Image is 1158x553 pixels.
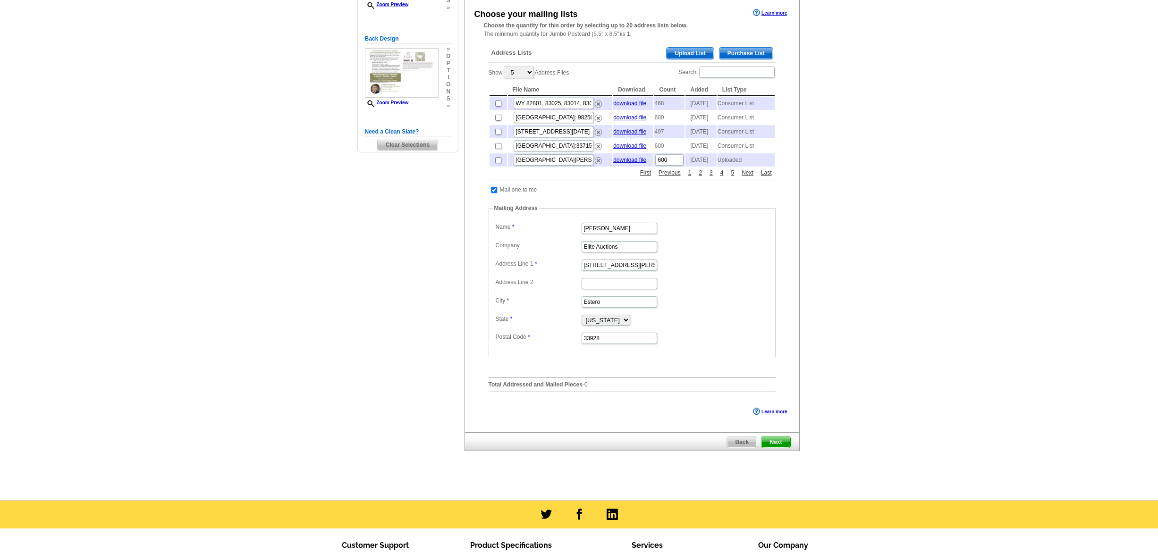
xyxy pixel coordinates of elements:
a: Remove this list [595,113,602,119]
div: The minimum quantity for Jumbo Postcard (5.5" x 8.5")is 1. [465,21,799,38]
a: Remove this list [595,141,602,148]
label: Postal Code [496,333,581,341]
img: delete.png [595,157,602,164]
span: Customer Support [342,541,409,550]
td: Mail one to me [499,185,538,194]
div: Choose your mailing lists [474,8,578,21]
a: Next [739,168,756,177]
label: Search: [678,66,775,79]
a: download file [613,114,646,121]
td: [DATE] [685,153,716,167]
span: t [446,67,450,74]
span: » [446,4,450,11]
span: Product Specifications [470,541,552,550]
span: o [446,81,450,88]
span: i [446,74,450,81]
a: Previous [656,168,683,177]
span: o [446,53,450,60]
legend: Mailing Address [493,204,539,212]
td: Consumer List [718,125,775,138]
a: Zoom Preview [365,100,409,105]
span: p [446,60,450,67]
td: 600 [654,111,685,124]
label: Show Address Files [489,66,569,79]
span: 0 [584,381,588,388]
td: [DATE] [685,97,716,110]
h5: Need a Clean Slate? [365,127,451,136]
strong: Total Addressed and Mailed Pieces [489,381,583,388]
a: Learn more [753,408,787,415]
a: download file [613,100,646,107]
span: Back [727,436,757,448]
a: Learn more [753,9,787,17]
span: Services [632,541,663,550]
img: delete.png [595,143,602,150]
a: download file [613,142,646,149]
a: Zoom Preview [365,2,409,7]
td: [DATE] [685,125,716,138]
span: » [446,102,450,109]
label: City [496,296,581,305]
th: List Type [718,84,775,96]
div: - [484,40,780,400]
a: 3 [707,168,715,177]
a: download file [613,157,646,163]
span: Clear Selections [378,139,438,151]
strong: Choose the quantity for this order by selecting up to 20 address lists below. [484,22,688,29]
td: Uploaded [718,153,775,167]
td: Consumer List [718,139,775,152]
a: Remove this list [595,155,602,162]
iframe: LiveChat chat widget [969,334,1158,553]
td: 468 [654,97,685,110]
th: File Name [508,84,613,96]
img: delete.png [595,101,602,108]
td: 600 [654,139,685,152]
th: Download [613,84,653,96]
a: First [638,168,653,177]
img: delete.png [595,115,602,122]
span: s [446,95,450,102]
td: [DATE] [685,139,716,152]
a: Remove this list [595,127,602,134]
label: Address Line 1 [496,260,581,268]
label: Address Line 2 [496,278,581,286]
a: Back [727,436,757,448]
a: 4 [718,168,726,177]
label: Company [496,241,581,250]
span: Upload List [667,48,713,59]
a: download file [613,128,646,135]
a: 5 [728,168,736,177]
span: » [446,46,450,53]
h5: Back Design [365,34,451,43]
img: small-thumb.jpg [365,48,439,98]
img: delete.png [595,129,602,136]
th: Count [654,84,685,96]
span: Our Company [758,541,808,550]
th: Added [685,84,716,96]
span: Purchase List [719,48,773,59]
a: 2 [696,168,704,177]
td: Consumer List [718,97,775,110]
td: Consumer List [718,111,775,124]
select: ShowAddress Files [504,67,534,78]
a: 1 [686,168,694,177]
span: n [446,88,450,95]
span: Address Lists [491,49,532,57]
label: Name [496,223,581,231]
td: [DATE] [685,111,716,124]
a: Remove this list [595,99,602,105]
span: Next [761,436,790,448]
a: Last [759,168,774,177]
label: State [496,315,581,323]
input: Search: [699,67,775,78]
td: 497 [654,125,685,138]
